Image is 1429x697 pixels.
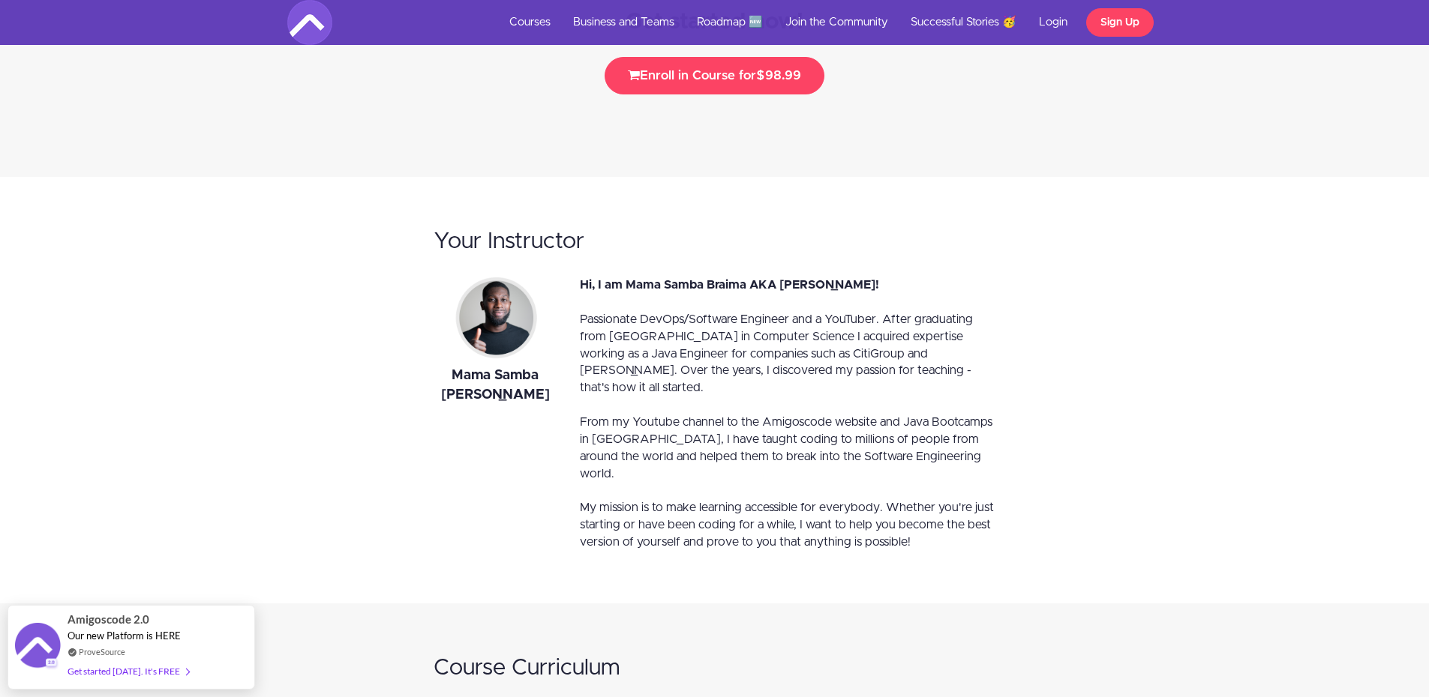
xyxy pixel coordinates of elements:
img: Mama Samba Braima Nelson [434,277,557,359]
h2: Your Instructor [434,229,996,254]
img: provesource social proof notification image [15,623,60,672]
span: From my Youtube channel to the Amigoscode website and Java Bootcamps in [GEOGRAPHIC_DATA], I have... [580,416,992,480]
div: Get started [DATE]. It's FREE [68,663,189,680]
span: $98.99 [756,69,801,82]
button: Enroll in Course for$98.99 [605,57,824,94]
span: Our new Platform is HERE [68,630,181,642]
div: Mama Samba [PERSON_NAME] [434,366,557,405]
span: Passionate DevOps/Software Engineer and a YouTuber. After graduating from [GEOGRAPHIC_DATA] in Co... [580,313,973,393]
a: ProveSource [79,645,125,658]
h2: Course Curriculum [434,656,996,681]
a: Sign Up [1086,8,1154,37]
span: Hi, I am Mama Samba Braima AKA [PERSON_NAME]! [580,279,879,291]
span: Amigoscode 2.0 [68,611,149,628]
span: My mission is to make learning accessible for everybody. Whether you're just starting or have bee... [580,501,994,548]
